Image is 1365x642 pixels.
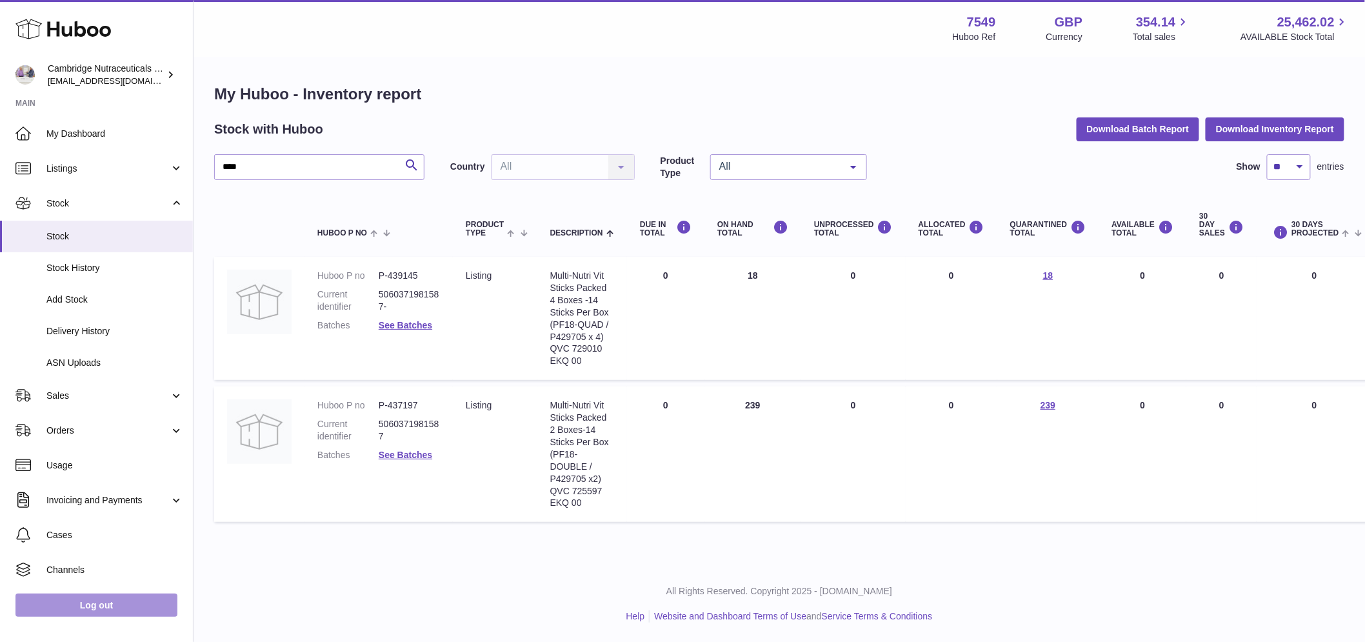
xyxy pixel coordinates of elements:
[46,494,170,507] span: Invoicing and Payments
[227,270,292,334] img: product image
[1277,14,1335,31] span: 25,462.02
[704,257,801,380] td: 18
[46,197,170,210] span: Stock
[466,221,504,237] span: Product Type
[1077,117,1200,141] button: Download Batch Report
[1010,220,1086,237] div: QUARANTINED Total
[450,161,485,173] label: Country
[650,610,932,623] li: and
[46,390,170,402] span: Sales
[379,450,432,460] a: See Batches
[379,418,440,443] dd: 5060371981587
[626,611,645,621] a: Help
[1240,14,1350,43] a: 25,462.02 AVAILABLE Stock Total
[661,155,704,179] label: Product Type
[317,270,379,282] dt: Huboo P no
[379,399,440,412] dd: P-437197
[814,220,893,237] div: UNPROCESSED Total
[550,399,614,509] div: Multi-Nutri Vit Sticks Packed 2 Boxes-14 Sticks Per Box (PF18-DOUBLE / P429705 x2) QVC 725597 EKQ 00
[1099,257,1187,380] td: 0
[1186,257,1257,380] td: 0
[317,399,379,412] dt: Huboo P no
[919,220,984,237] div: ALLOCATED Total
[317,229,367,237] span: Huboo P no
[627,386,704,522] td: 0
[1240,31,1350,43] span: AVAILABLE Stock Total
[1046,31,1083,43] div: Currency
[801,257,906,380] td: 0
[46,294,183,306] span: Add Stock
[654,611,806,621] a: Website and Dashboard Terms of Use
[15,594,177,617] a: Log out
[46,128,183,140] span: My Dashboard
[1041,400,1055,410] a: 239
[1199,212,1244,238] div: 30 DAY SALES
[379,270,440,282] dd: P-439145
[822,611,933,621] a: Service Terms & Conditions
[46,230,183,243] span: Stock
[550,270,614,367] div: Multi-Nutri Vit Sticks Packed 4 Boxes -14 Sticks Per Box (PF18-QUAD / P429705 x 4) QVC 729010 EKQ 00
[1317,161,1344,173] span: entries
[317,319,379,332] dt: Batches
[214,121,323,138] h2: Stock with Huboo
[717,220,788,237] div: ON HAND Total
[317,288,379,313] dt: Current identifier
[1112,220,1174,237] div: AVAILABLE Total
[379,320,432,330] a: See Batches
[466,270,492,281] span: listing
[46,459,183,472] span: Usage
[466,400,492,410] span: listing
[317,449,379,461] dt: Batches
[15,65,35,85] img: qvc@camnutra.com
[801,386,906,522] td: 0
[704,386,801,522] td: 239
[46,325,183,337] span: Delivery History
[48,63,164,87] div: Cambridge Nutraceuticals Ltd
[48,75,190,86] span: [EMAIL_ADDRESS][DOMAIN_NAME]
[46,357,183,369] span: ASN Uploads
[204,585,1355,597] p: All Rights Reserved. Copyright 2025 - [DOMAIN_NAME]
[46,163,170,175] span: Listings
[906,257,997,380] td: 0
[46,564,183,576] span: Channels
[640,220,692,237] div: DUE IN TOTAL
[46,529,183,541] span: Cases
[550,229,603,237] span: Description
[1206,117,1344,141] button: Download Inventory Report
[716,160,841,173] span: All
[46,425,170,437] span: Orders
[214,84,1344,105] h1: My Huboo - Inventory report
[227,399,292,464] img: product image
[906,386,997,522] td: 0
[1136,14,1175,31] span: 354.14
[627,257,704,380] td: 0
[967,14,996,31] strong: 7549
[1043,270,1053,281] a: 18
[379,288,440,313] dd: 5060371981587-
[46,262,183,274] span: Stock History
[1099,386,1187,522] td: 0
[1133,14,1190,43] a: 354.14 Total sales
[1186,386,1257,522] td: 0
[1133,31,1190,43] span: Total sales
[1055,14,1082,31] strong: GBP
[953,31,996,43] div: Huboo Ref
[1291,221,1339,237] span: 30 DAYS PROJECTED
[1237,161,1260,173] label: Show
[317,418,379,443] dt: Current identifier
